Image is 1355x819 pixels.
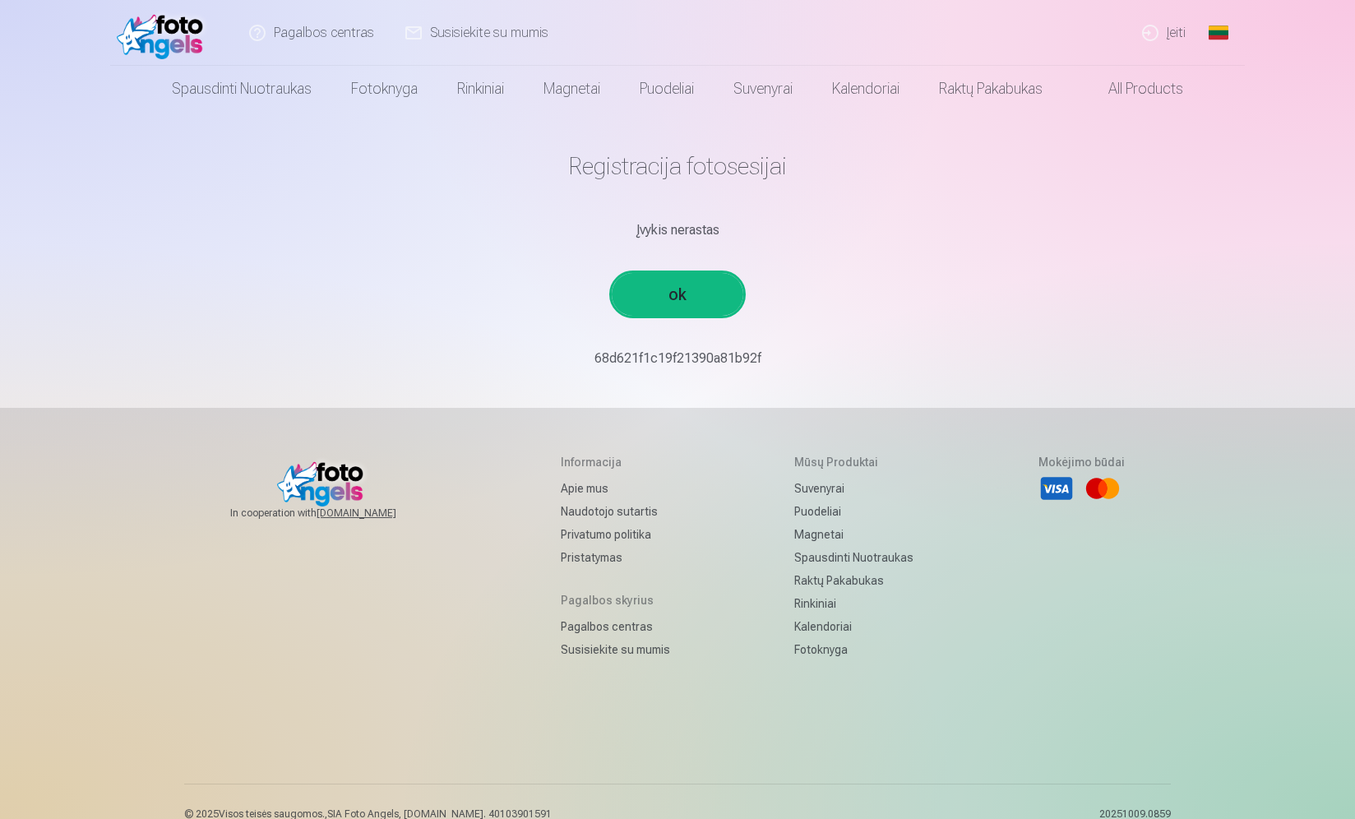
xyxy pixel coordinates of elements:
a: Kalendoriai [794,615,913,638]
h5: Informacija [561,454,670,470]
img: /fa2 [117,7,211,59]
span: In cooperation with [230,507,436,520]
a: Kalendoriai [812,66,919,112]
a: Spausdinti nuotraukas [152,66,331,112]
a: Privatumo politika [561,523,670,546]
li: Visa [1038,470,1075,507]
a: ok [612,273,743,316]
h5: Mūsų produktai [794,454,913,470]
a: Susisiekite su mumis [561,638,670,661]
a: Rinkiniai [794,592,913,615]
a: Naudotojo sutartis [561,500,670,523]
p: 68d621f1c19f21390a81b92f￼￼ [197,349,1158,368]
h1: Registracija fotosesijai [197,151,1158,181]
a: Raktų pakabukas [794,569,913,592]
a: Suvenyrai [794,477,913,500]
a: Magnetai [794,523,913,546]
a: Apie mus [561,477,670,500]
h5: Pagalbos skyrius [561,592,670,608]
h5: Mokėjimo būdai [1038,454,1125,470]
a: Fotoknyga [331,66,437,112]
a: Pagalbos centras [561,615,670,638]
a: Raktų pakabukas [919,66,1062,112]
a: [DOMAIN_NAME] [317,507,436,520]
a: Pristatymas [561,546,670,569]
a: Fotoknyga [794,638,913,661]
a: Magnetai [524,66,620,112]
div: Įvykis nerastas [197,220,1158,240]
a: Suvenyrai [714,66,812,112]
a: Puodeliai [620,66,714,112]
a: All products [1062,66,1203,112]
a: Spausdinti nuotraukas [794,546,913,569]
li: Mastercard [1084,470,1121,507]
a: Rinkiniai [437,66,524,112]
a: Puodeliai [794,500,913,523]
